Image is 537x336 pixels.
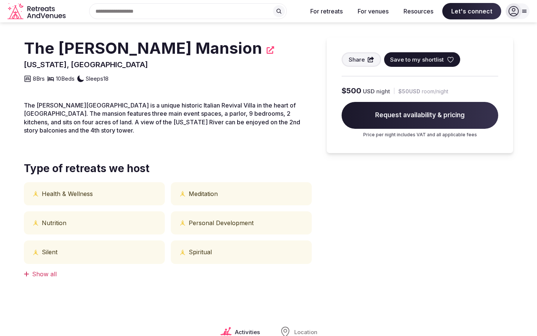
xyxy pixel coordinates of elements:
[384,52,460,67] button: Save to my shortlist
[33,249,39,255] button: Physical and mental health icon tooltip
[7,3,67,20] a: Visit the homepage
[56,75,75,83] span: 10 Beds
[363,87,375,95] span: USD
[24,37,262,59] h2: The [PERSON_NAME] Mansion
[294,328,317,336] span: Location
[24,60,148,69] span: [US_STATE], [GEOGRAPHIC_DATA]
[180,249,186,255] button: Physical and mental health icon tooltip
[442,3,501,19] span: Let's connect
[398,3,439,19] button: Resources
[342,85,361,96] span: $500
[7,3,67,20] svg: Retreats and Venues company logo
[342,52,381,67] button: Share
[304,3,349,19] button: For retreats
[349,56,365,63] span: Share
[33,75,45,83] span: 8 Brs
[342,132,498,138] p: Price per night includes VAT and all applicable fees
[24,270,312,278] div: Show all
[180,191,186,197] button: Physical and mental health icon tooltip
[422,88,448,95] span: room/night
[24,161,312,176] span: Type of retreats we host
[352,3,395,19] button: For venues
[24,102,300,134] span: The [PERSON_NAME][GEOGRAPHIC_DATA] is a unique historic Italian Revival Villa in the heart of [GE...
[86,75,109,83] span: Sleeps 18
[235,328,260,336] span: Activities
[180,220,186,226] button: Physical and mental health icon tooltip
[376,87,390,95] span: night
[342,102,498,129] span: Request availability & pricing
[398,88,420,95] span: $50 USD
[390,56,444,63] span: Save to my shortlist
[33,220,39,226] button: Physical and mental health icon tooltip
[393,87,395,95] div: |
[33,191,39,197] button: Physical and mental health icon tooltip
